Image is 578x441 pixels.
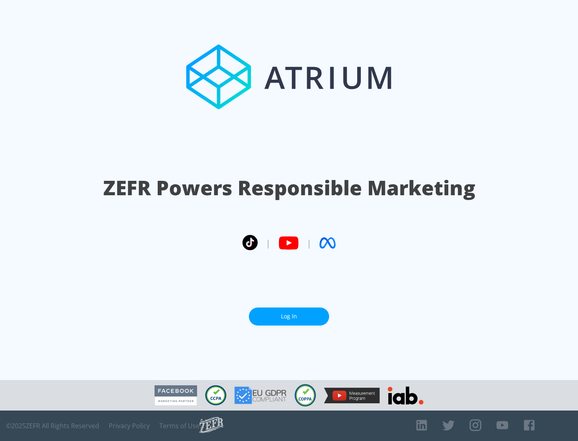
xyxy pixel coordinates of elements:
img: GDPR Compliant [234,386,287,404]
a: Terms of Use [159,422,199,430]
img: Facebook Marketing Partner [155,385,197,406]
img: YouTube Measurement Program [324,388,380,403]
span: | [307,237,311,249]
img: COPPA Compliant [295,384,316,407]
a: Privacy Policy [109,422,150,430]
span: © 2025 ZEFR All Rights Reserved [6,422,99,430]
h1: ZEFR Powers Responsible Marketing [103,174,475,202]
img: CCPA Compliant [205,385,226,405]
img: IAB [388,386,423,405]
a: Log In [249,307,329,326]
span: | [266,237,271,249]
